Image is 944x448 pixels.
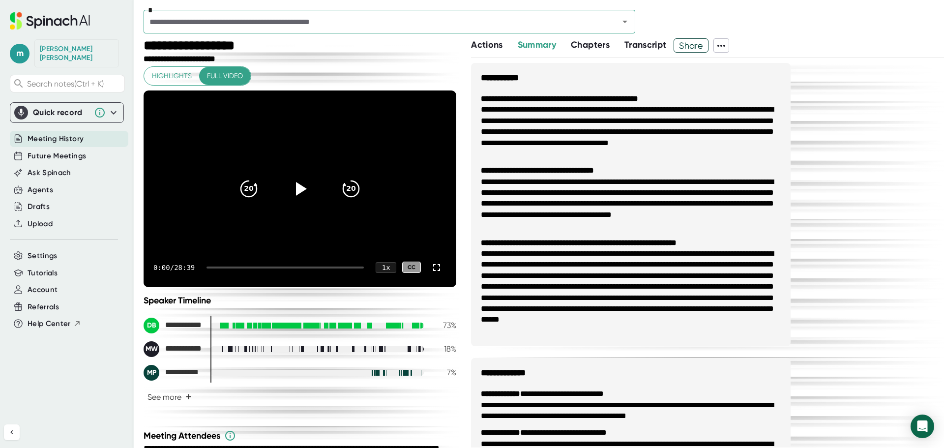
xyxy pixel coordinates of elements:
div: Speaker Timeline [144,295,456,306]
span: Share [674,37,708,54]
button: Highlights [144,67,200,85]
div: 7 % [432,368,456,377]
div: Meeting Attendees [144,430,459,442]
button: Full video [199,67,251,85]
span: Transcript [624,39,667,50]
div: Mike Pitter [144,365,203,381]
button: Drafts [28,201,50,212]
div: 73 % [432,321,456,330]
div: Quick record [14,103,119,122]
span: m [10,44,29,63]
span: Actions [471,39,502,50]
span: Chapters [571,39,610,50]
div: 18 % [432,344,456,354]
span: Summary [518,39,556,50]
button: Collapse sidebar [4,424,20,440]
div: Quick record [33,108,89,118]
div: DB [144,318,159,333]
div: MW [144,341,159,357]
button: Referrals [28,301,59,313]
span: Highlights [152,70,192,82]
span: Search notes (Ctrl + K) [27,79,122,89]
button: Transcript [624,38,667,52]
span: + [185,393,192,401]
button: Account [28,284,58,296]
button: Settings [28,250,58,262]
button: Meeting History [28,133,84,145]
div: 0:00 / 28:39 [153,264,195,271]
button: Future Meetings [28,150,86,162]
button: See more+ [144,388,196,406]
button: Ask Spinach [28,167,71,179]
div: CC [402,262,421,273]
button: Chapters [571,38,610,52]
button: Share [674,38,708,53]
div: Mike Winkler [144,341,203,357]
div: Open Intercom Messenger [911,415,934,438]
button: Actions [471,38,502,52]
div: Mike Winkler [40,45,114,62]
button: Upload [28,218,53,230]
span: Help Center [28,318,71,329]
button: Summary [518,38,556,52]
div: David Bryant [144,318,203,333]
span: Full video [207,70,243,82]
button: Tutorials [28,268,58,279]
button: Help Center [28,318,81,329]
button: Open [618,15,632,29]
div: MP [144,365,159,381]
button: Agents [28,184,53,196]
div: 1 x [376,262,396,273]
